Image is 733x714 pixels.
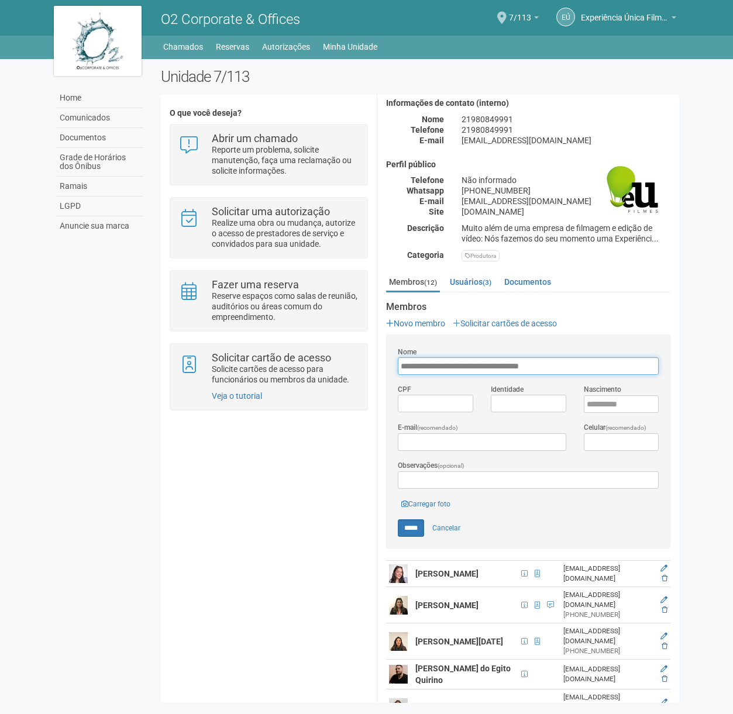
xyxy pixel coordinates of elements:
[212,218,359,249] p: Realize uma obra ou mudança, autorize o acesso de prestadores de serviço e convidados para sua un...
[389,665,408,684] img: user.png
[411,125,444,134] strong: Telefone
[389,596,408,615] img: user.png
[453,319,557,328] a: Solicitar cartões de acesso
[386,99,670,108] h4: Informações de contato (interno)
[398,347,417,357] label: Nome
[57,128,143,148] a: Documentos
[453,114,679,125] div: 21980849991
[453,135,679,146] div: [EMAIL_ADDRESS][DOMAIN_NAME]
[407,223,444,233] strong: Descrição
[584,384,621,395] label: Nascimento
[417,425,458,431] span: (recomendado)
[563,610,651,620] div: [PHONE_NUMBER]
[389,564,408,583] img: user.png
[563,692,651,712] div: [EMAIL_ADDRESS][DOMAIN_NAME]
[407,250,444,260] strong: Categoria
[415,664,511,685] strong: [PERSON_NAME] do Egito Quirino
[161,68,680,85] h2: Unidade 7/113
[415,601,479,610] strong: [PERSON_NAME]
[407,186,444,195] strong: Whatsapp
[57,216,143,236] a: Anuncie sua marca
[163,39,203,55] a: Chamados
[323,39,377,55] a: Minha Unidade
[419,196,444,206] strong: E-mail
[422,115,444,124] strong: Nome
[57,196,143,216] a: LGPD
[179,133,359,176] a: Abrir um chamado Reporte um problema, solicite manutenção, faça uma reclamação ou solicite inform...
[660,665,667,673] a: Editar membro
[179,206,359,249] a: Solicitar uma autorização Realize uma obra ou mudança, autorize o acesso de prestadores de serviç...
[453,206,679,217] div: [DOMAIN_NAME]
[212,278,299,291] strong: Fazer uma reserva
[212,144,359,176] p: Reporte um problema, solicite manutenção, faça uma reclamação ou solicite informações.
[660,632,667,640] a: Editar membro
[216,39,249,55] a: Reservas
[411,175,444,185] strong: Telefone
[462,250,500,261] div: Produtora
[563,626,651,646] div: [EMAIL_ADDRESS][DOMAIN_NAME]
[170,109,368,118] h4: O que você deseja?
[662,574,667,582] a: Excluir membro
[584,422,646,433] label: Celular
[509,2,531,22] span: 7/113
[212,351,331,364] strong: Solicitar cartão de acesso
[57,177,143,196] a: Ramais
[398,498,454,511] a: Carregar foto
[179,280,359,322] a: Fazer uma reserva Reserve espaços como salas de reunião, auditórios ou áreas comum do empreendime...
[453,223,679,244] div: Muito além de uma empresa de filmagem e edição de vídeo: Nós fazemos do seu momento uma Experiênc...
[415,569,479,578] strong: [PERSON_NAME]
[179,353,359,385] a: Solicitar cartão de acesso Solicite cartões de acesso para funcionários ou membros da unidade.
[389,632,408,651] img: user.png
[501,273,554,291] a: Documentos
[212,205,330,218] strong: Solicitar uma autorização
[563,664,651,684] div: [EMAIL_ADDRESS][DOMAIN_NAME]
[212,364,359,385] p: Solicite cartões de acesso para funcionários ou membros da unidade.
[453,185,679,196] div: [PHONE_NUMBER]
[581,2,669,22] span: Experiência Única Filmes
[453,125,679,135] div: 21980849991
[660,698,667,706] a: Editar membro
[424,278,437,287] small: (12)
[603,160,662,219] img: business.png
[398,384,411,395] label: CPF
[660,564,667,572] a: Editar membro
[429,207,444,216] strong: Site
[662,606,667,614] a: Excluir membro
[556,8,575,26] a: EÚ
[415,703,479,712] strong: [PERSON_NAME]
[453,196,679,206] div: [EMAIL_ADDRESS][DOMAIN_NAME]
[386,319,445,328] a: Novo membro
[581,15,676,24] a: Experiência Única Filmes
[386,273,440,292] a: Membros(12)
[212,132,298,144] strong: Abrir um chamado
[483,278,491,287] small: (3)
[491,384,524,395] label: Identidade
[660,596,667,604] a: Editar membro
[605,425,646,431] span: (recomendado)
[262,39,310,55] a: Autorizações
[426,519,467,537] a: Cancelar
[57,88,143,108] a: Home
[662,642,667,650] a: Excluir membro
[662,675,667,683] a: Excluir membro
[386,160,670,169] h4: Perfil público
[57,148,143,177] a: Grade de Horários dos Ônibus
[212,391,262,401] a: Veja o tutorial
[161,11,300,27] span: O2 Corporate & Offices
[509,15,539,24] a: 7/113
[419,136,444,145] strong: E-mail
[386,302,670,312] strong: Membros
[447,273,494,291] a: Usuários(3)
[563,646,651,656] div: [PHONE_NUMBER]
[415,637,503,646] strong: [PERSON_NAME][DATE]
[453,175,679,185] div: Não informado
[563,564,651,584] div: [EMAIL_ADDRESS][DOMAIN_NAME]
[563,590,651,610] div: [EMAIL_ADDRESS][DOMAIN_NAME]
[54,6,142,76] img: logo.jpg
[212,291,359,322] p: Reserve espaços como salas de reunião, auditórios ou áreas comum do empreendimento.
[398,460,464,471] label: Observações
[398,422,458,433] label: E-mail
[438,463,464,469] span: (opcional)
[57,108,143,128] a: Comunicados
